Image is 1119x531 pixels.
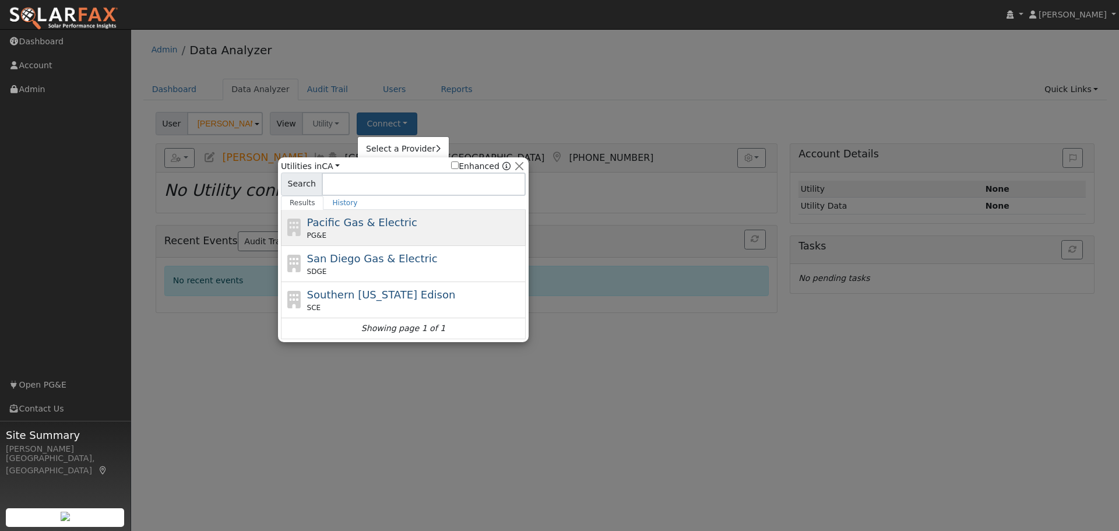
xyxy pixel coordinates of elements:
a: Results [281,196,324,210]
label: Enhanced [451,160,499,173]
span: SDGE [307,266,327,277]
span: Southern [US_STATE] Edison [307,289,456,301]
span: SCE [307,303,321,313]
span: Site Summary [6,427,125,443]
div: [PERSON_NAME] [6,443,125,455]
img: SolarFax [9,6,118,31]
span: Pacific Gas & Electric [307,216,417,228]
a: CA [322,161,340,171]
span: [PERSON_NAME] [1039,10,1107,19]
a: Map [98,466,108,475]
span: Utilities in [281,160,340,173]
img: retrieve [61,512,70,521]
a: Enhanced Providers [502,161,511,171]
div: [GEOGRAPHIC_DATA], [GEOGRAPHIC_DATA] [6,452,125,477]
span: Search [281,173,322,196]
span: PG&E [307,230,326,241]
input: Enhanced [451,161,459,169]
a: History [323,196,366,210]
span: Show enhanced providers [451,160,511,173]
i: Showing page 1 of 1 [361,322,445,335]
span: San Diego Gas & Electric [307,252,438,265]
a: Select a Provider [358,141,449,157]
